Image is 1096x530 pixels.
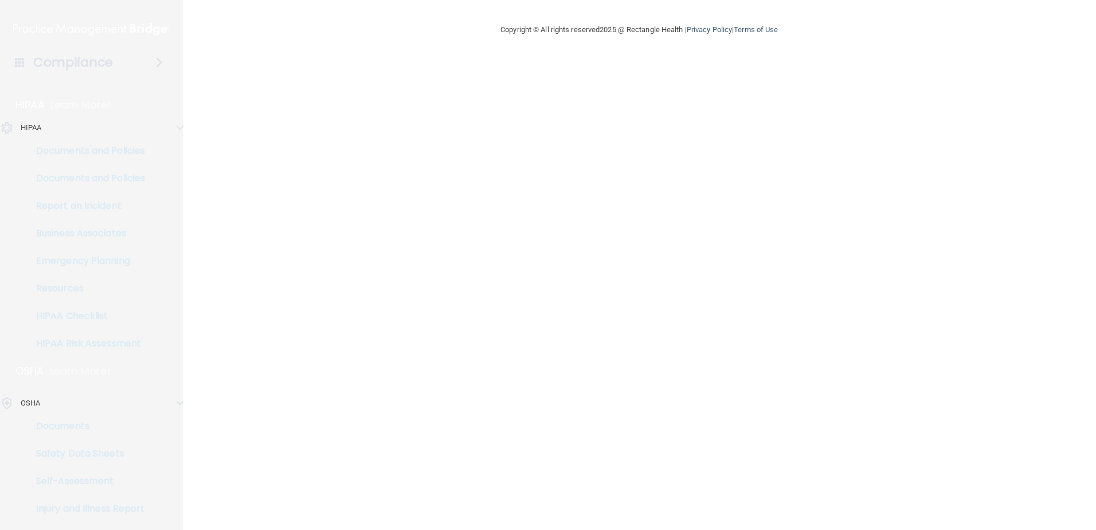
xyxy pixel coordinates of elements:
p: Safety Data Sheets [7,448,164,459]
p: HIPAA Checklist [7,310,164,322]
p: OSHA [21,396,40,410]
p: Documents and Policies [7,145,164,157]
img: PMB logo [13,18,169,41]
p: HIPAA Risk Assessment [7,338,164,349]
p: Documents [7,420,164,432]
h4: Compliance [33,54,113,71]
p: Self-Assessment [7,476,164,487]
p: Resources [7,283,164,294]
p: Injury and Illness Report [7,503,164,515]
p: HIPAA [15,98,45,112]
p: Business Associates [7,228,164,239]
a: Privacy Policy [687,25,732,34]
p: Emergency Planning [7,255,164,267]
p: Documents and Policies [7,173,164,184]
p: Learn More! [50,364,111,378]
p: Learn More! [50,98,111,112]
a: Terms of Use [734,25,778,34]
p: Report an Incident [7,200,164,212]
p: HIPAA [21,121,42,135]
p: OSHA [15,364,44,378]
div: Copyright © All rights reserved 2025 @ Rectangle Health | | [430,11,848,48]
